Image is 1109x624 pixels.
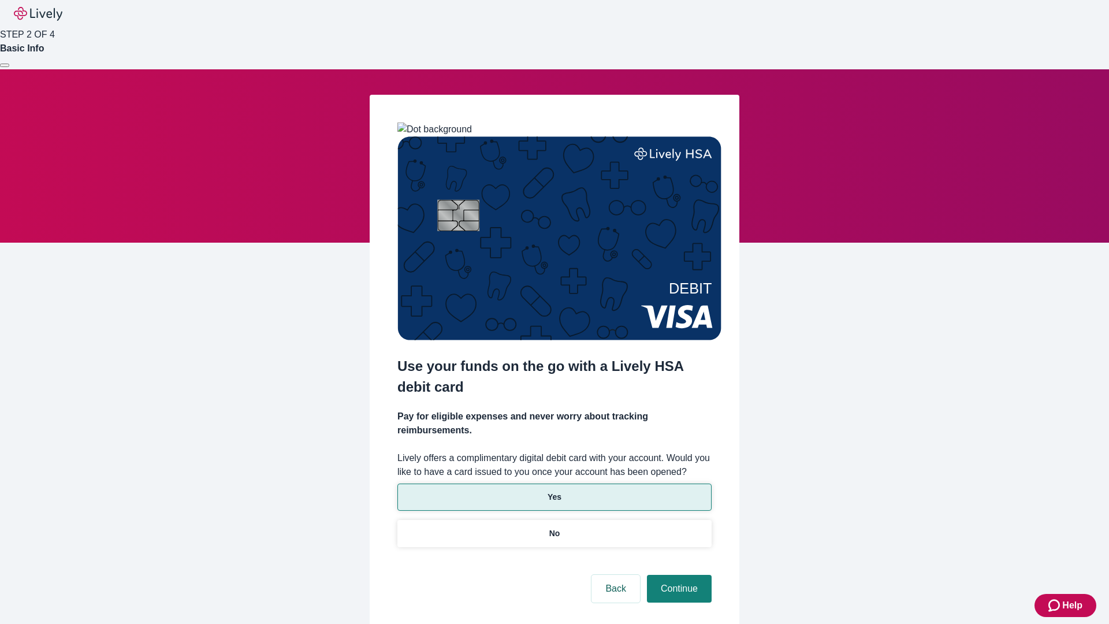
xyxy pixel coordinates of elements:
[549,528,560,540] p: No
[14,7,62,21] img: Lively
[397,136,721,340] img: Debit card
[591,575,640,603] button: Back
[1034,594,1096,617] button: Zendesk support iconHelp
[397,451,712,479] label: Lively offers a complimentary digital debit card with your account. Would you like to have a card...
[397,356,712,398] h2: Use your funds on the go with a Lively HSA debit card
[397,122,472,136] img: Dot background
[1062,599,1082,612] span: Help
[1048,599,1062,612] svg: Zendesk support icon
[397,520,712,547] button: No
[647,575,712,603] button: Continue
[397,484,712,511] button: Yes
[397,410,712,437] h4: Pay for eligible expenses and never worry about tracking reimbursements.
[548,491,561,503] p: Yes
